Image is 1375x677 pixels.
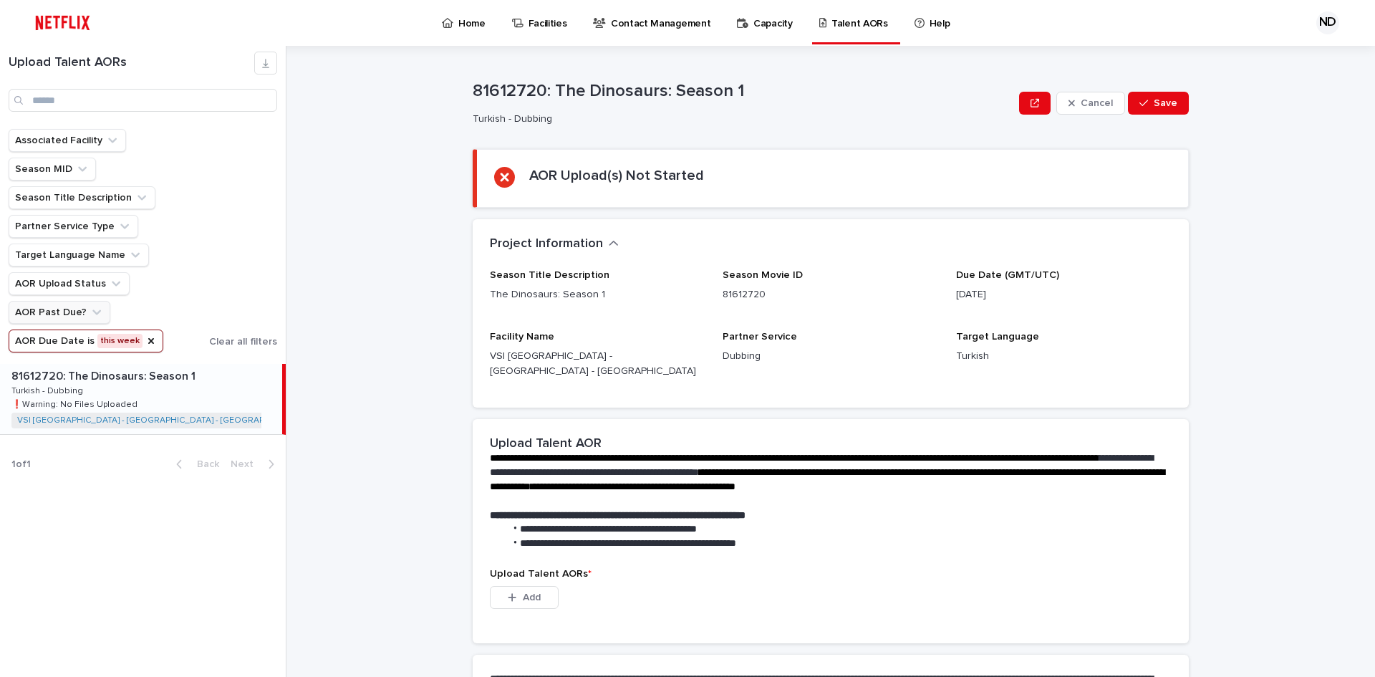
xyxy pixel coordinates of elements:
button: Cancel [1056,92,1125,115]
span: Target Language [956,332,1039,342]
h2: Project Information [490,236,603,252]
span: Clear all filters [209,337,277,347]
button: Season Title Description [9,186,155,209]
span: Upload Talent AORs [490,569,592,579]
button: Partner Service Type [9,215,138,238]
p: ❗️Warning: No Files Uploaded [11,397,140,410]
input: Search [9,89,277,112]
span: Partner Service [723,332,797,342]
img: ifQbXi3ZQGMSEF7WDB7W [29,9,97,37]
a: VSI [GEOGRAPHIC_DATA] - [GEOGRAPHIC_DATA] - [GEOGRAPHIC_DATA] [17,416,307,426]
button: AOR Past Due? [9,301,110,324]
button: AOR Due Date [9,330,163,352]
button: Back [165,458,225,471]
h2: Upload Talent AOR [490,436,602,452]
span: Facility Name [490,332,554,342]
span: Back [188,459,219,469]
button: Clear all filters [203,331,277,352]
button: Associated Facility [9,129,126,152]
p: 81612720 [723,287,938,302]
button: Project Information [490,236,619,252]
span: Next [231,459,262,469]
p: Dubbing [723,349,938,364]
p: [DATE] [956,287,1172,302]
button: Add [490,586,559,609]
p: 81612720: The Dinosaurs: Season 1 [473,81,1013,102]
span: Save [1154,98,1177,108]
button: Season MID [9,158,96,181]
span: Cancel [1081,98,1113,108]
button: Target Language Name [9,244,149,267]
button: Next [225,458,286,471]
button: AOR Upload Status [9,272,130,295]
h1: Upload Talent AORs [9,55,254,71]
p: VSI [GEOGRAPHIC_DATA] - [GEOGRAPHIC_DATA] - [GEOGRAPHIC_DATA] [490,349,705,379]
p: The Dinosaurs: Season 1 [490,287,705,302]
p: Turkish - Dubbing [473,113,1008,125]
h2: AOR Upload(s) Not Started [529,167,704,184]
span: Season Movie ID [723,270,803,280]
span: Season Title Description [490,270,609,280]
span: Due Date (GMT/UTC) [956,270,1059,280]
button: Save [1128,92,1189,115]
div: ND [1316,11,1339,34]
p: Turkish - Dubbing [11,383,86,396]
p: 81612720: The Dinosaurs: Season 1 [11,367,198,383]
p: Turkish [956,349,1172,364]
span: Add [523,592,541,602]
